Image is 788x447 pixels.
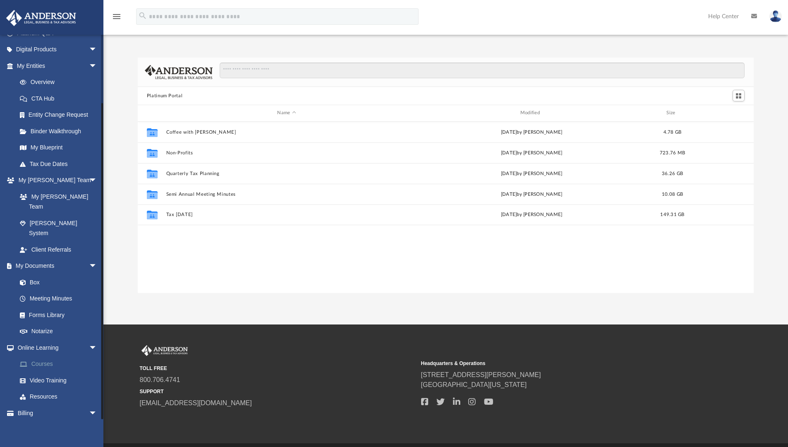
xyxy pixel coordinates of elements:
button: Platinum Portal [147,92,183,100]
div: id [141,109,162,117]
span: 723.76 MB [660,150,685,155]
button: Quarterly Tax Planning [166,171,407,176]
a: My Entitiesarrow_drop_down [6,58,110,74]
a: My Documentsarrow_drop_down [6,258,105,274]
span: 149.31 GB [660,212,684,217]
span: arrow_drop_down [89,258,105,275]
div: id [692,109,750,117]
img: Anderson Advisors Platinum Portal [140,345,189,356]
i: search [138,11,147,20]
small: Headquarters & Operations [421,360,697,367]
a: Resources [12,389,110,405]
a: Meeting Minutes [12,291,105,307]
button: Non-Profits [166,150,407,156]
a: [EMAIL_ADDRESS][DOMAIN_NAME] [140,399,252,406]
span: 4.78 GB [663,130,681,134]
a: Box [12,274,101,291]
span: arrow_drop_down [89,172,105,189]
span: arrow_drop_down [89,339,105,356]
div: Modified [411,109,652,117]
a: Client Referrals [12,241,105,258]
a: Overview [12,74,110,91]
button: Coffee with [PERSON_NAME] [166,130,407,135]
a: Courses [12,356,110,372]
a: 800.706.4741 [140,376,180,383]
div: [DATE] by [PERSON_NAME] [411,211,652,219]
input: Search files and folders [220,62,745,78]
button: Semi Annual Meeting Minutes [166,192,407,197]
div: Size [656,109,689,117]
a: Billingarrow_drop_down [6,405,110,421]
span: arrow_drop_down [89,58,105,74]
img: User Pic [769,10,782,22]
a: Forms Library [12,307,101,323]
div: [DATE] by [PERSON_NAME] [411,128,652,136]
button: Switch to Grid View [733,90,745,101]
small: TOLL FREE [140,365,415,372]
img: Anderson Advisors Platinum Portal [4,10,79,26]
div: [DATE] by [PERSON_NAME] [411,170,652,177]
span: 10.08 GB [662,192,683,196]
a: My [PERSON_NAME] Teamarrow_drop_down [6,172,105,189]
div: grid [138,122,754,293]
a: Digital Productsarrow_drop_down [6,41,110,58]
div: [DATE] by [PERSON_NAME] [411,149,652,156]
div: [DATE] by [PERSON_NAME] [411,190,652,198]
span: 36.26 GB [662,171,683,175]
a: [STREET_ADDRESS][PERSON_NAME] [421,371,541,378]
button: Tax [DATE] [166,212,407,217]
a: Video Training [12,372,105,389]
small: SUPPORT [140,388,415,395]
a: Tax Due Dates [12,156,110,172]
span: arrow_drop_down [89,405,105,422]
a: Notarize [12,323,105,340]
a: CTA Hub [12,90,110,107]
a: Binder Walkthrough [12,123,110,139]
a: My Blueprint [12,139,105,156]
a: menu [112,16,122,22]
a: My [PERSON_NAME] Team [12,188,101,215]
div: Name [165,109,407,117]
a: Online Learningarrow_drop_down [6,339,110,356]
a: Entity Change Request [12,107,110,123]
a: [PERSON_NAME] System [12,215,105,241]
span: arrow_drop_down [89,41,105,58]
a: [GEOGRAPHIC_DATA][US_STATE] [421,381,527,388]
i: menu [112,12,122,22]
